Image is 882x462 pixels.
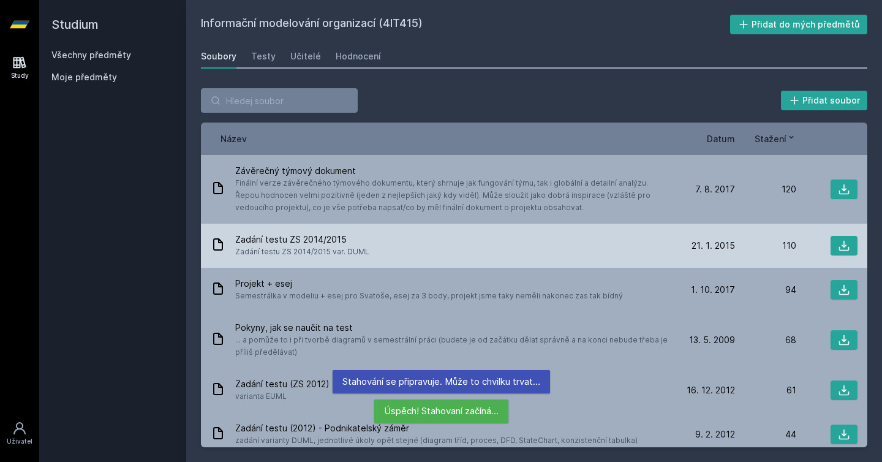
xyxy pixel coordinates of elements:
[235,177,669,214] span: Finální verze závěrečného týmového dokumentu, který shrnuje jak fungování týmu, tak i globální a ...
[221,132,247,145] button: Název
[251,44,276,69] a: Testy
[687,384,735,396] span: 16. 12. 2012
[689,334,735,346] span: 13. 5. 2009
[735,428,796,441] div: 44
[235,278,623,290] span: Projekt + esej
[251,50,276,62] div: Testy
[51,71,117,83] span: Moje předměty
[336,50,381,62] div: Hodnocení
[735,334,796,346] div: 68
[695,183,735,195] span: 7. 8. 2017
[235,322,669,334] span: Pokyny, jak se naučit na test
[735,384,796,396] div: 61
[755,132,796,145] button: Stažení
[201,88,358,113] input: Hledej soubor
[290,50,321,62] div: Učitelé
[735,240,796,252] div: 110
[290,44,321,69] a: Učitelé
[735,183,796,195] div: 120
[374,400,508,423] div: Úspěch! Stahovaní začíná…
[51,50,131,60] a: Všechny předměty
[707,132,735,145] button: Datum
[201,50,236,62] div: Soubory
[235,165,669,177] span: Závěrečný týmový dokument
[695,428,735,441] span: 9. 2. 2012
[235,233,369,246] span: Zadání testu ZS 2014/2015
[755,132,786,145] span: Stažení
[201,15,730,34] h2: Informační modelování organizací (4IT415)
[235,390,330,403] span: varianta EUML
[201,44,236,69] a: Soubory
[730,15,868,34] button: Přidat do mých předmětů
[692,240,735,252] span: 21. 1. 2015
[235,290,623,302] span: Semestrálka v modeliu + esej pro Svatoše, esej za 3 body, projekt jsme taky neměli nakonec zas ta...
[735,284,796,296] div: 94
[235,378,330,390] span: Zadání testu (ZS 2012)
[2,415,37,452] a: Uživatel
[336,44,381,69] a: Hodnocení
[781,91,868,110] button: Přidat soubor
[333,370,550,393] div: Stahování se připravuje. Může to chvilku trvat…
[235,334,669,358] span: ... a pomůže to i při tvorbě diagramů v semestrální práci (budete je od začátku dělat správně a n...
[235,246,369,258] span: Zadání testu ZS 2014/2015 var. DUML
[691,284,735,296] span: 1. 10. 2017
[235,422,638,434] span: Zadání testu (2012) - Podnikatelský záměr
[7,437,32,446] div: Uživatel
[11,71,29,80] div: Study
[2,49,37,86] a: Study
[235,434,638,447] span: zadání varianty DUML, jednotlivé úkoly opět stejné (diagram tříd, proces, DFD, StateChart, konzis...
